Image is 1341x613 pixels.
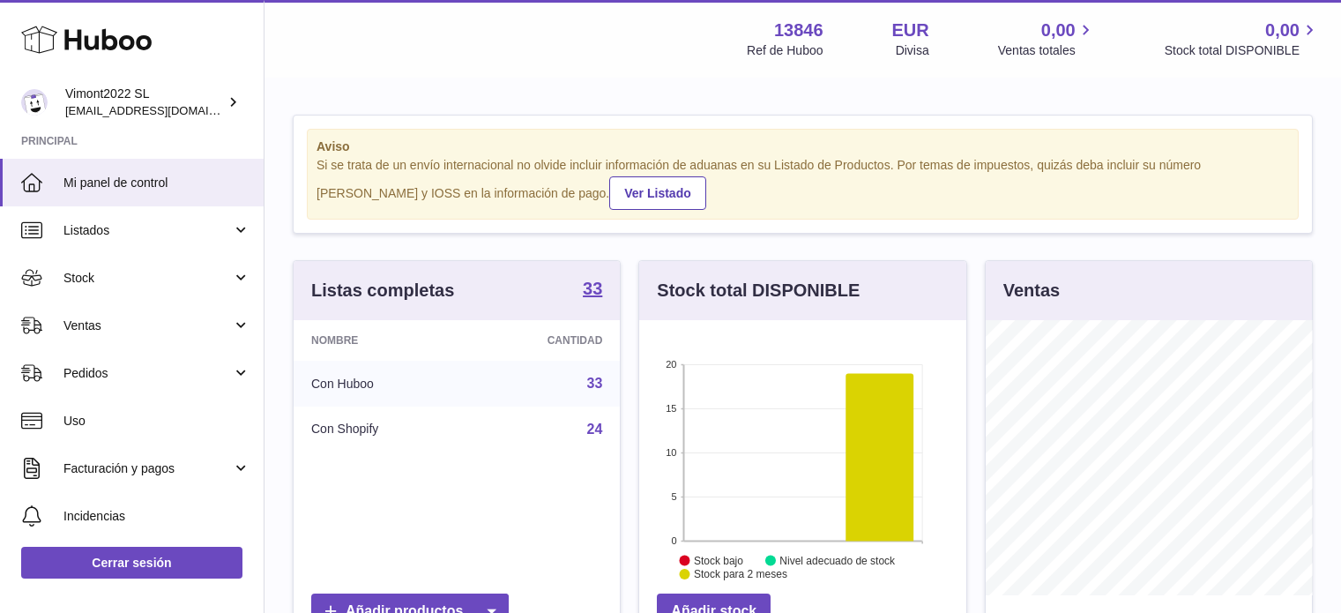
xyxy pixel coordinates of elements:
[694,554,743,566] text: Stock bajo
[657,279,860,303] h3: Stock total DISPONIBLE
[1265,19,1300,42] span: 0,00
[667,403,677,414] text: 15
[1003,279,1060,303] h3: Ventas
[63,175,250,191] span: Mi panel de control
[896,42,929,59] div: Divisa
[780,554,897,566] text: Nivel adecuado de stock
[587,376,603,391] a: 33
[63,365,232,382] span: Pedidos
[892,19,929,42] strong: EUR
[63,460,232,477] span: Facturación y pagos
[65,103,259,117] span: [EMAIL_ADDRESS][DOMAIN_NAME]
[583,280,602,301] a: 33
[998,19,1096,59] a: 0,00 Ventas totales
[317,157,1289,210] div: Si se trata de un envío internacional no olvide incluir información de aduanas en su Listado de P...
[294,407,467,452] td: Con Shopify
[1041,19,1076,42] span: 0,00
[583,280,602,297] strong: 33
[774,19,823,42] strong: 13846
[317,138,1289,155] strong: Aviso
[1165,42,1320,59] span: Stock total DISPONIBLE
[672,535,677,546] text: 0
[21,89,48,116] img: internalAdmin-13846@internal.huboo.com
[63,318,232,334] span: Ventas
[65,86,224,119] div: Vimont2022 SL
[1165,19,1320,59] a: 0,00 Stock total DISPONIBLE
[667,447,677,458] text: 10
[667,359,677,370] text: 20
[747,42,823,59] div: Ref de Huboo
[294,320,467,361] th: Nombre
[467,320,621,361] th: Cantidad
[294,361,467,407] td: Con Huboo
[694,568,787,580] text: Stock para 2 meses
[672,491,677,502] text: 5
[63,222,232,239] span: Listados
[609,176,705,210] a: Ver Listado
[21,547,242,579] a: Cerrar sesión
[63,413,250,430] span: Uso
[63,270,232,287] span: Stock
[587,422,603,437] a: 24
[63,508,250,525] span: Incidencias
[311,279,454,303] h3: Listas completas
[998,42,1096,59] span: Ventas totales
